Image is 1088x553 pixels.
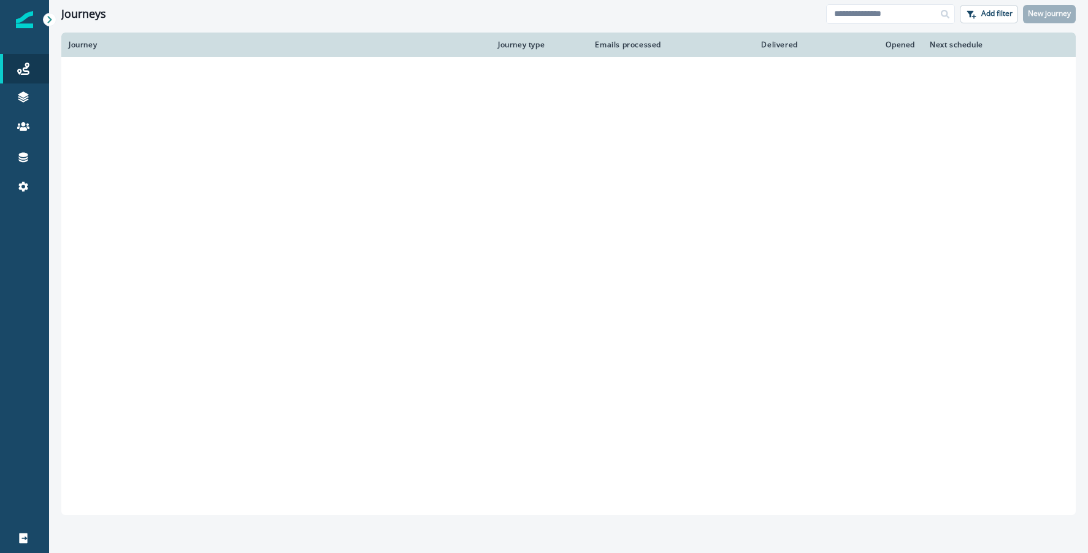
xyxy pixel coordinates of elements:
div: Next schedule [930,40,1038,50]
button: New journey [1023,5,1076,23]
div: Opened [813,40,915,50]
p: New journey [1028,9,1071,18]
p: Add filter [981,9,1013,18]
div: Journey type [498,40,575,50]
button: Add filter [960,5,1018,23]
div: Journey [69,40,483,50]
div: Emails processed [590,40,661,50]
div: Delivered [676,40,798,50]
h1: Journeys [61,7,106,21]
img: Inflection [16,11,33,28]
